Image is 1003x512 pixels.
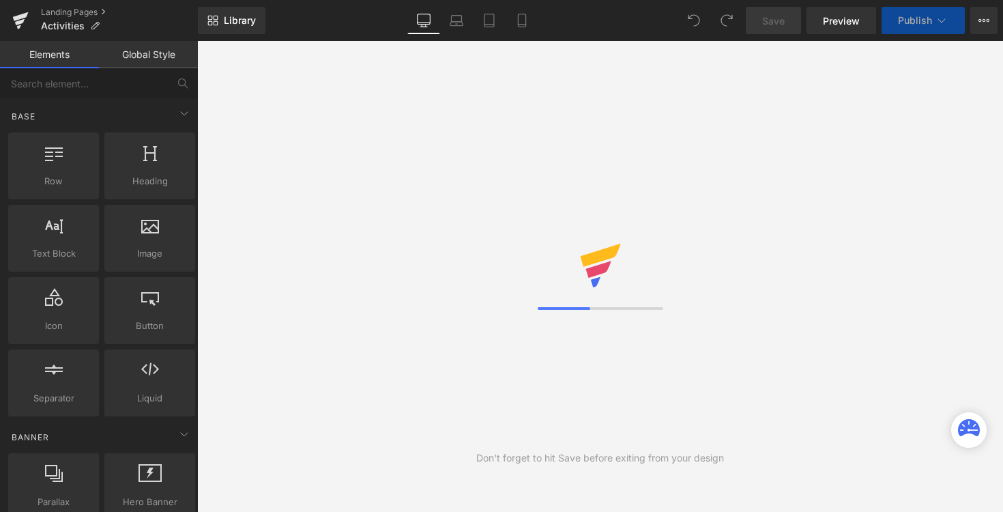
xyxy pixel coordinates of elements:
span: Library [224,14,256,27]
a: Laptop [440,7,473,34]
span: Button [108,319,191,333]
button: Redo [713,7,740,34]
a: Preview [806,7,876,34]
span: Save [762,14,785,28]
a: Desktop [407,7,440,34]
div: Don't forget to hit Save before exiting from your design [476,451,724,466]
span: Icon [12,319,95,333]
a: New Library [198,7,265,34]
span: Liquid [108,391,191,406]
span: Preview [823,14,860,28]
span: Parallax [12,495,95,509]
span: Hero Banner [108,495,191,509]
a: Mobile [506,7,538,34]
span: Base [10,110,37,123]
span: Activities [41,20,85,31]
button: Publish [882,7,965,34]
span: Row [12,174,95,188]
span: Image [108,246,191,261]
span: Text Block [12,246,95,261]
a: Tablet [473,7,506,34]
span: Publish [898,15,932,26]
button: Undo [680,7,708,34]
a: Global Style [99,41,198,68]
span: Separator [12,391,95,406]
span: Banner [10,431,50,444]
a: Landing Pages [41,7,198,18]
button: More [970,7,998,34]
span: Heading [108,174,191,188]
